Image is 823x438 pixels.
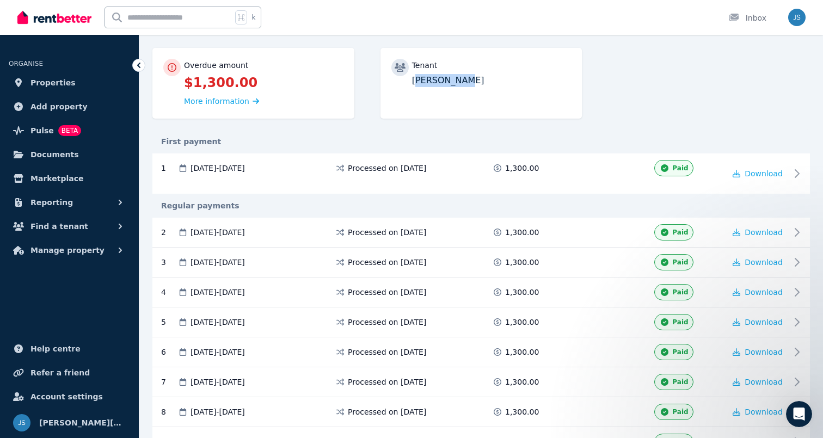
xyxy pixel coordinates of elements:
div: 6 [161,344,177,360]
p: Overdue amount [184,60,248,71]
button: Download [733,317,783,328]
span: [DATE] - [DATE] [191,377,245,387]
a: Add property [9,96,130,118]
button: Download [733,347,783,357]
span: Documents [30,148,79,161]
img: Jeevan Shikaram [788,9,806,26]
div: Regular payments [152,200,810,211]
span: Find a tenant [30,220,88,233]
img: RentBetter [17,9,91,26]
span: Paid [672,164,688,172]
div: 5 [161,314,177,330]
a: Properties [9,72,130,94]
span: BETA [58,125,81,136]
a: Refer a friend [9,362,130,384]
iframe: Intercom live chat [786,401,812,427]
span: Processed on [DATE] [348,317,426,328]
div: 8 [161,404,177,420]
span: Properties [30,76,76,89]
span: Paid [672,408,688,416]
span: Marketplace [30,172,83,185]
button: Download [733,406,783,417]
span: [DATE] - [DATE] [191,163,245,174]
span: Paid [672,378,688,386]
div: 4 [161,284,177,300]
button: Download [733,257,783,268]
span: Manage property [30,244,105,257]
span: Processed on [DATE] [348,163,426,174]
a: Marketplace [9,168,130,189]
span: Download [745,318,783,326]
span: Help centre [30,342,81,355]
span: 1,300.00 [505,257,539,268]
p: [PERSON_NAME] [412,74,572,87]
span: Add property [30,100,88,113]
div: 3 [161,254,177,270]
span: 1,300.00 [505,287,539,298]
span: Processed on [DATE] [348,257,426,268]
span: Processed on [DATE] [348,377,426,387]
span: [DATE] - [DATE] [191,317,245,328]
span: 1,300.00 [505,163,539,174]
button: Manage property [9,239,130,261]
span: [DATE] - [DATE] [191,347,245,357]
a: Account settings [9,386,130,408]
span: Download [745,228,783,237]
span: Processed on [DATE] [348,287,426,298]
span: Processed on [DATE] [348,227,426,238]
button: Download [733,168,783,179]
button: Download [733,377,783,387]
span: Download [745,408,783,416]
span: Download [745,169,783,178]
span: 1,300.00 [505,377,539,387]
span: Paid [672,288,688,297]
span: Download [745,378,783,386]
div: Inbox [728,13,766,23]
span: 1,300.00 [505,347,539,357]
div: 1 [161,163,177,174]
span: Processed on [DATE] [348,347,426,357]
span: [DATE] - [DATE] [191,257,245,268]
div: 7 [161,374,177,390]
span: Paid [672,348,688,356]
span: k [251,13,255,22]
span: [DATE] - [DATE] [191,287,245,298]
span: Paid [672,228,688,237]
a: Documents [9,144,130,165]
span: Paid [672,258,688,267]
button: Find a tenant [9,215,130,237]
button: Download [733,287,783,298]
span: Pulse [30,124,54,137]
span: Download [745,258,783,267]
span: Processed on [DATE] [348,406,426,417]
a: PulseBETA [9,120,130,141]
span: 1,300.00 [505,317,539,328]
button: Reporting [9,192,130,213]
span: [DATE] - [DATE] [191,227,245,238]
span: Reporting [30,196,73,209]
span: [DATE] - [DATE] [191,406,245,417]
span: More information [184,97,249,106]
img: Jeevan Shikaram [13,414,30,431]
span: Account settings [30,390,103,403]
span: [PERSON_NAME][DEMOGRAPHIC_DATA] [39,416,126,429]
div: 2 [161,224,177,240]
span: 1,300.00 [505,406,539,417]
span: Refer a friend [30,366,90,379]
button: Download [733,227,783,238]
span: Download [745,348,783,356]
span: Paid [672,318,688,326]
span: ORGANISE [9,60,43,67]
span: Download [745,288,783,297]
a: Help centre [9,338,130,360]
p: Tenant [412,60,438,71]
span: 1,300.00 [505,227,539,238]
div: First payment [152,136,810,147]
p: $1,300.00 [184,74,343,91]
